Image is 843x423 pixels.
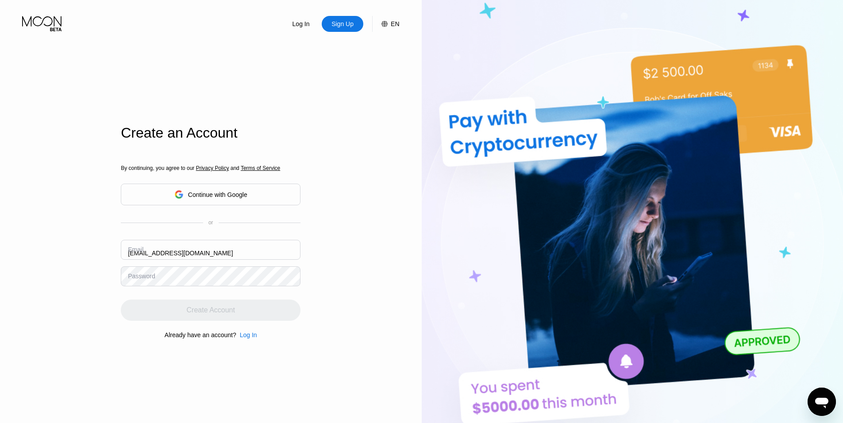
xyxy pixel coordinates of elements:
div: EN [391,20,399,27]
div: Log In [292,19,311,28]
iframe: Кнопка запуска окна обмена сообщениями [808,388,836,416]
span: Privacy Policy [196,165,229,171]
div: Log In [236,331,257,338]
span: Terms of Service [241,165,280,171]
div: Email [128,246,143,253]
div: Already have an account? [165,331,236,338]
div: Continue with Google [188,191,247,198]
div: Sign Up [322,16,363,32]
div: Password [128,273,155,280]
span: and [229,165,241,171]
div: Create an Account [121,125,300,141]
div: EN [372,16,399,32]
div: Log In [240,331,257,338]
div: By continuing, you agree to our [121,165,300,171]
div: Log In [280,16,322,32]
div: Continue with Google [121,184,300,205]
div: or [208,219,213,226]
div: Sign Up [331,19,354,28]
